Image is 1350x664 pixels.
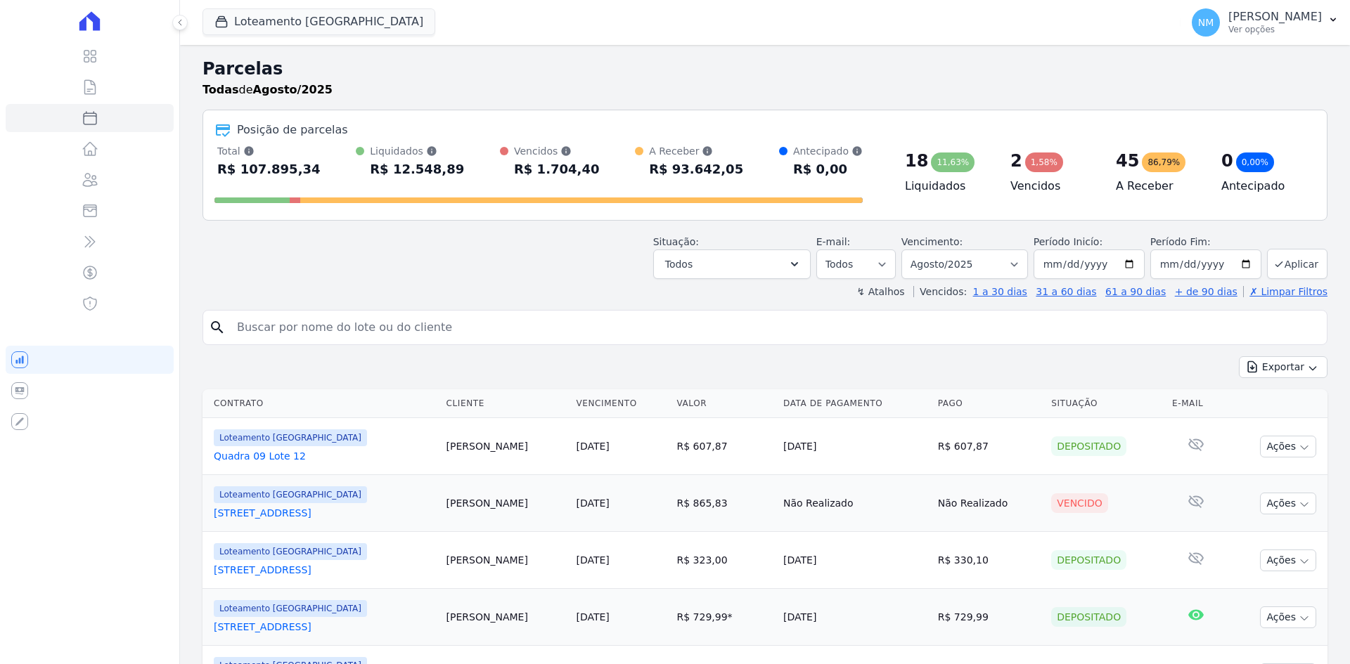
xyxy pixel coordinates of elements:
[514,158,599,181] div: R$ 1.704,40
[932,475,1046,532] td: Não Realizado
[793,144,863,158] div: Antecipado
[778,418,932,475] td: [DATE]
[671,475,778,532] td: R$ 865,83
[202,389,441,418] th: Contrato
[793,158,863,181] div: R$ 0,00
[202,83,239,96] strong: Todas
[932,589,1046,646] td: R$ 729,99
[214,620,435,634] a: [STREET_ADDRESS]
[653,236,699,247] label: Situação:
[671,589,778,646] td: R$ 729,99
[1116,178,1199,195] h4: A Receber
[1051,607,1126,627] div: Depositado
[1036,286,1096,297] a: 31 a 60 dias
[214,449,435,463] a: Quadra 09 Lote 12
[214,600,367,617] span: Loteamento [GEOGRAPHIC_DATA]
[1142,152,1185,172] div: 86,79%
[441,532,571,589] td: [PERSON_NAME]
[1105,286,1166,297] a: 61 a 90 dias
[778,389,932,418] th: Data de Pagamento
[214,486,367,503] span: Loteamento [GEOGRAPHIC_DATA]
[649,158,743,181] div: R$ 93.642,05
[856,286,904,297] label: ↯ Atalhos
[1010,178,1093,195] h4: Vencidos
[778,475,932,532] td: Não Realizado
[441,389,571,418] th: Cliente
[1198,18,1214,27] span: NM
[1051,550,1126,570] div: Depositado
[653,249,811,279] button: Todos
[932,389,1046,418] th: Pago
[1025,152,1063,172] div: 1,58%
[576,554,609,566] a: [DATE]
[576,497,609,509] a: [DATE]
[253,83,333,96] strong: Agosto/2025
[229,313,1321,341] input: Buscar por nome do lote ou do cliente
[1228,10,1322,24] p: [PERSON_NAME]
[973,286,1027,297] a: 1 a 30 dias
[1228,24,1322,35] p: Ver opções
[237,122,348,138] div: Posição de parcelas
[214,429,367,446] span: Loteamento [GEOGRAPHIC_DATA]
[1221,150,1233,172] div: 0
[1181,3,1350,42] button: NM [PERSON_NAME] Ver opções
[649,144,743,158] div: A Receber
[1236,152,1274,172] div: 0,00%
[1046,389,1166,418] th: Situação
[932,532,1046,589] td: R$ 330,10
[576,441,609,452] a: [DATE]
[1150,235,1261,249] label: Período Fim:
[1010,150,1022,172] div: 2
[1239,356,1327,378] button: Exportar
[441,418,571,475] td: [PERSON_NAME]
[214,506,435,520] a: [STREET_ADDRESS]
[901,236,963,247] label: Vencimento:
[1034,236,1102,247] label: Período Inicío:
[1221,178,1304,195] h4: Antecipado
[1267,249,1327,279] button: Aplicar
[1175,286,1237,297] a: + de 90 dias
[209,319,226,336] i: search
[1166,389,1226,418] th: E-mail
[214,563,435,577] a: [STREET_ADDRESS]
[514,144,599,158] div: Vencidos
[214,543,367,560] span: Loteamento [GEOGRAPHIC_DATA]
[905,150,928,172] div: 18
[1260,549,1316,571] button: Ações
[202,56,1327,82] h2: Parcelas
[1260,436,1316,457] button: Ações
[905,178,988,195] h4: Liquidados
[913,286,967,297] label: Vencidos:
[1051,436,1126,456] div: Depositado
[441,589,571,646] td: [PERSON_NAME]
[1260,606,1316,628] button: Ações
[441,475,571,532] td: [PERSON_NAME]
[1116,150,1139,172] div: 45
[576,611,609,623] a: [DATE]
[931,152,975,172] div: 11,63%
[816,236,851,247] label: E-mail:
[671,532,778,589] td: R$ 323,00
[370,158,464,181] div: R$ 12.548,89
[202,8,435,35] button: Loteamento [GEOGRAPHIC_DATA]
[665,256,693,273] span: Todos
[1051,493,1108,513] div: Vencido
[570,389,671,418] th: Vencimento
[370,144,464,158] div: Liquidados
[1260,493,1316,514] button: Ações
[1243,286,1327,297] a: ✗ Limpar Filtros
[778,532,932,589] td: [DATE]
[778,589,932,646] td: [DATE]
[217,158,321,181] div: R$ 107.895,34
[932,418,1046,475] td: R$ 607,87
[217,144,321,158] div: Total
[202,82,333,98] p: de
